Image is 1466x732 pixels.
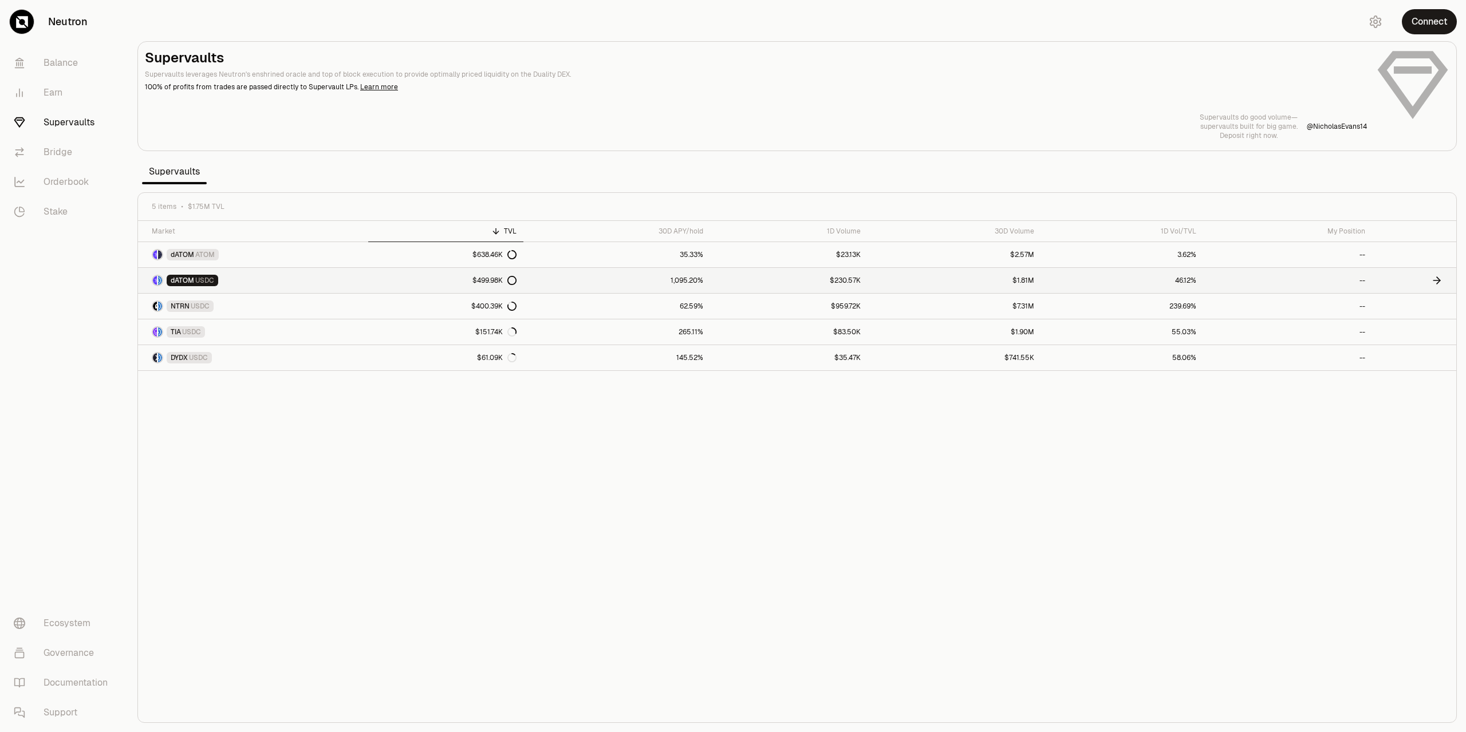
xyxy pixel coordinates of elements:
[1200,113,1298,140] a: Supervaults do good volume—supervaults built for big game.Deposit right now.
[1200,113,1298,122] p: Supervaults do good volume—
[368,268,523,293] a: $499.98K
[868,242,1041,267] a: $2.57M
[138,268,368,293] a: dATOM LogoUSDC LogodATOMUSDC
[145,49,1367,67] h2: Supervaults
[158,327,162,337] img: USDC Logo
[171,276,194,285] span: dATOM
[1210,227,1365,236] div: My Position
[191,302,210,311] span: USDC
[1041,242,1204,267] a: 3.62%
[1203,319,1372,345] a: --
[868,345,1041,370] a: $741.55K
[153,276,157,285] img: dATOM Logo
[1041,319,1204,345] a: 55.03%
[5,78,124,108] a: Earn
[138,242,368,267] a: dATOM LogoATOM LogodATOMATOM
[1307,122,1367,131] a: @NicholasEvans14
[471,302,517,311] div: $400.39K
[477,353,517,362] div: $61.09K
[145,82,1367,92] p: 100% of profits from trades are passed directly to Supervault LPs.
[874,227,1034,236] div: 30D Volume
[523,345,710,370] a: 145.52%
[189,353,208,362] span: USDC
[145,69,1367,80] p: Supervaults leverages Neutron's enshrined oracle and top of block execution to provide optimally ...
[5,137,124,167] a: Bridge
[1041,268,1204,293] a: 46.12%
[5,108,124,137] a: Supervaults
[5,698,124,727] a: Support
[158,302,162,311] img: USDC Logo
[1200,122,1298,131] p: supervaults built for big game.
[1402,9,1457,34] button: Connect
[868,268,1041,293] a: $1.81M
[1203,268,1372,293] a: --
[195,250,215,259] span: ATOM
[171,327,181,337] span: TIA
[368,294,523,319] a: $400.39K
[158,353,162,362] img: USDC Logo
[158,276,162,285] img: USDC Logo
[182,327,201,337] span: USDC
[472,276,517,285] div: $499.98K
[195,276,214,285] span: USDC
[1203,345,1372,370] a: --
[5,638,124,668] a: Governance
[717,227,861,236] div: 1D Volume
[523,268,710,293] a: 1,095.20%
[5,668,124,698] a: Documentation
[523,294,710,319] a: 62.59%
[171,353,188,362] span: DYDX
[710,294,868,319] a: $959.72K
[171,250,194,259] span: dATOM
[188,202,224,211] span: $1.75M TVL
[523,242,710,267] a: 35.33%
[5,48,124,78] a: Balance
[153,327,157,337] img: TIA Logo
[710,268,868,293] a: $230.57K
[375,227,517,236] div: TVL
[142,160,207,183] span: Supervaults
[152,227,361,236] div: Market
[1203,242,1372,267] a: --
[152,202,176,211] span: 5 items
[368,319,523,345] a: $151.74K
[710,242,868,267] a: $23.13K
[1041,345,1204,370] a: 58.06%
[472,250,517,259] div: $638.46K
[1048,227,1197,236] div: 1D Vol/TVL
[153,353,157,362] img: DYDX Logo
[138,294,368,319] a: NTRN LogoUSDC LogoNTRNUSDC
[868,319,1041,345] a: $1.90M
[1203,294,1372,319] a: --
[5,197,124,227] a: Stake
[360,82,398,92] a: Learn more
[153,302,157,311] img: NTRN Logo
[475,327,517,337] div: $151.74K
[868,294,1041,319] a: $7.31M
[368,242,523,267] a: $638.46K
[1200,131,1298,140] p: Deposit right now.
[138,319,368,345] a: TIA LogoUSDC LogoTIAUSDC
[710,319,868,345] a: $83.50K
[153,250,157,259] img: dATOM Logo
[1307,122,1367,131] p: @ NicholasEvans14
[368,345,523,370] a: $61.09K
[5,167,124,197] a: Orderbook
[1041,294,1204,319] a: 239.69%
[710,345,868,370] a: $35.47K
[530,227,703,236] div: 30D APY/hold
[138,345,368,370] a: DYDX LogoUSDC LogoDYDXUSDC
[158,250,162,259] img: ATOM Logo
[523,319,710,345] a: 265.11%
[171,302,190,311] span: NTRN
[5,608,124,638] a: Ecosystem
